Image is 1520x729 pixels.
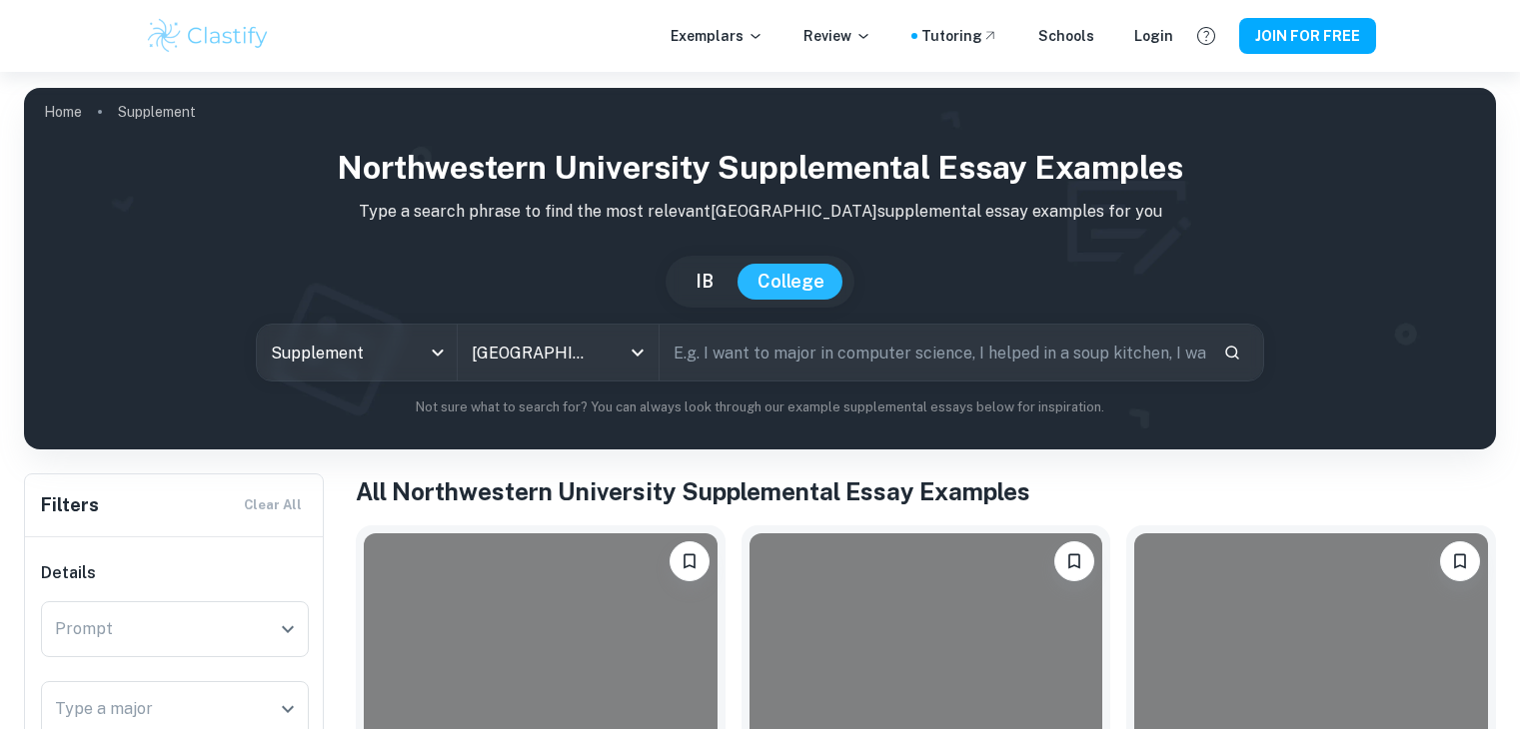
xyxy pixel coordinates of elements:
h6: Details [41,561,309,585]
a: Home [44,98,82,126]
p: Type a search phrase to find the most relevant [GEOGRAPHIC_DATA] supplemental essay examples for you [40,200,1480,224]
div: Supplement [257,325,457,380]
button: Open [274,615,302,643]
button: College [738,264,844,300]
p: Exemplars [671,25,763,47]
a: Schools [1038,25,1094,47]
button: IB [676,264,734,300]
button: Search [1215,336,1249,369]
button: Open [624,339,652,366]
h1: All Northwestern University Supplemental Essay Examples [356,473,1496,509]
button: Open [274,695,302,723]
p: Supplement [118,101,196,123]
button: Help and Feedback [1189,19,1223,53]
button: Please log in to bookmark exemplars [670,541,710,581]
button: JOIN FOR FREE [1239,18,1376,54]
img: profile cover [24,88,1496,449]
button: Please log in to bookmark exemplars [1054,541,1094,581]
button: Please log in to bookmark exemplars [1440,541,1480,581]
p: Not sure what to search for? You can always look through our example supplemental essays below fo... [40,397,1480,417]
a: Login [1134,25,1173,47]
h1: Northwestern University Supplemental Essay Examples [40,144,1480,192]
p: Review [803,25,871,47]
input: E.g. I want to major in computer science, I helped in a soup kitchen, I want to join the debate t... [660,325,1207,380]
h6: Filters [41,491,99,519]
img: Clastify logo [145,16,272,56]
a: Tutoring [921,25,998,47]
